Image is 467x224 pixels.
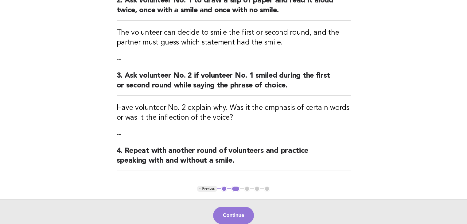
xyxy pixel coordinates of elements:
[117,28,351,48] h3: The volunteer can decide to smile the first or second round, and the partner must guess which sta...
[117,55,351,64] p: --
[117,146,351,171] h2: 4. Repeat with another round of volunteers and practice speaking with and without a smile.
[117,130,351,139] p: --
[117,71,351,96] h2: 3. Ask volunteer No. 2 if volunteer No. 1 smiled during the first or second round while saying th...
[213,207,254,224] button: Continue
[197,186,217,192] button: < Previous
[117,103,351,123] h3: Have volunteer No. 2 explain why. Was it the emphasis of certain words or was it the inflection o...
[221,186,227,192] button: 1
[231,186,240,192] button: 2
